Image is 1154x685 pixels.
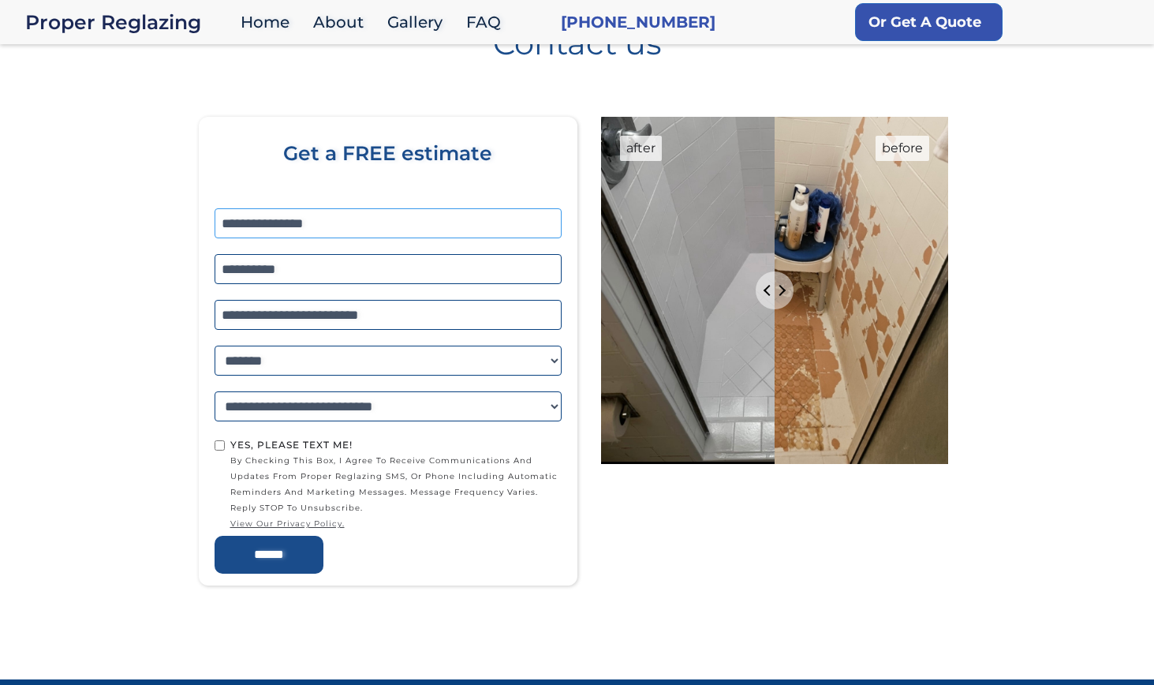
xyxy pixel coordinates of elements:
[215,440,225,451] input: Yes, Please text me!by checking this box, I agree to receive communications and updates from Prop...
[458,6,517,39] a: FAQ
[25,11,233,33] div: Proper Reglazing
[230,437,562,453] div: Yes, Please text me!
[215,142,562,208] div: Get a FREE estimate
[207,142,570,574] form: Home page form
[379,6,458,39] a: Gallery
[561,11,715,33] a: [PHONE_NUMBER]
[230,453,562,532] span: by checking this box, I agree to receive communications and updates from Proper Reglazing SMS, or...
[230,516,562,532] a: view our privacy policy.
[233,6,305,39] a: Home
[305,6,379,39] a: About
[25,11,233,33] a: home
[855,3,1003,41] a: Or Get A Quote
[24,15,1130,59] h1: Contact us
